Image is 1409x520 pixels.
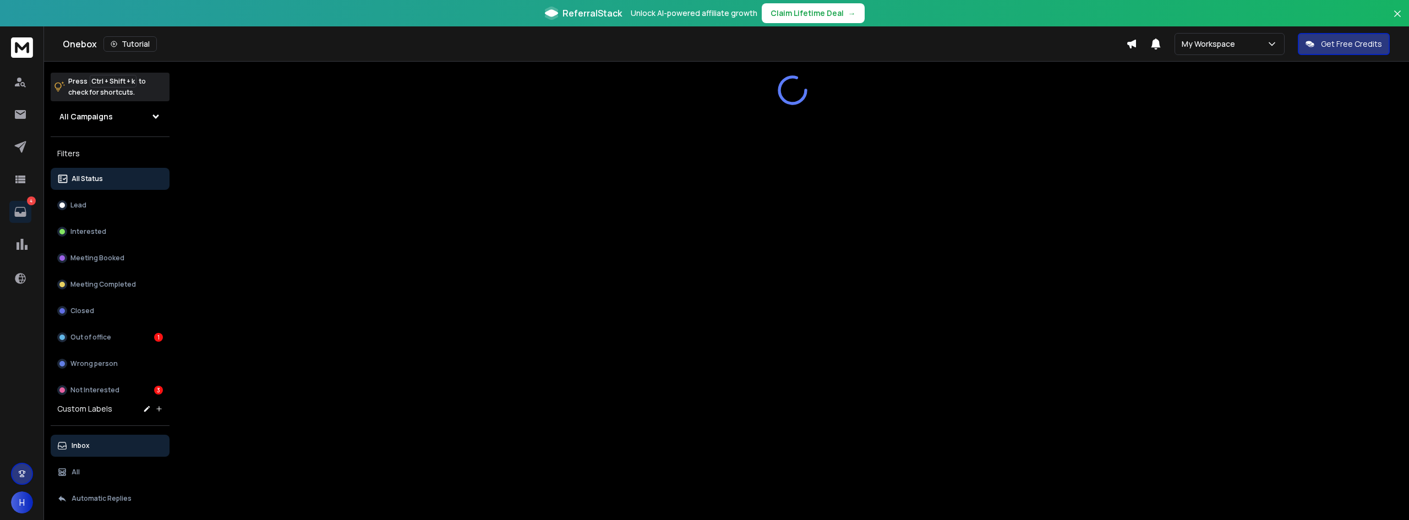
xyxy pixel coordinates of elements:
button: Tutorial [103,36,157,52]
a: 4 [9,201,31,223]
button: H [11,491,33,513]
p: Meeting Booked [70,254,124,262]
button: Closed [51,300,170,322]
button: Get Free Credits [1298,33,1390,55]
p: My Workspace [1182,39,1239,50]
span: → [848,8,856,19]
p: 4 [27,196,36,205]
p: Meeting Completed [70,280,136,289]
p: All Status [72,174,103,183]
button: Automatic Replies [51,488,170,510]
button: Wrong person [51,353,170,375]
p: Automatic Replies [72,494,132,503]
button: Out of office1 [51,326,170,348]
p: All [72,468,80,477]
h1: All Campaigns [59,111,113,122]
p: Out of office [70,333,111,342]
button: Lead [51,194,170,216]
button: All [51,461,170,483]
h3: Custom Labels [57,403,112,414]
span: Ctrl + Shift + k [90,75,136,87]
div: 1 [154,333,163,342]
h3: Filters [51,146,170,161]
p: Closed [70,306,94,315]
p: Press to check for shortcuts. [68,76,146,98]
button: Meeting Booked [51,247,170,269]
p: Inbox [72,441,90,450]
button: Not Interested3 [51,379,170,401]
button: Close banner [1390,7,1405,33]
p: Lead [70,201,86,210]
button: Interested [51,221,170,243]
div: Onebox [63,36,1126,52]
p: Unlock AI-powered affiliate growth [631,8,757,19]
button: Claim Lifetime Deal→ [762,3,865,23]
button: All Status [51,168,170,190]
button: All Campaigns [51,106,170,128]
button: Meeting Completed [51,273,170,295]
p: Interested [70,227,106,236]
button: Inbox [51,435,170,457]
span: ReferralStack [562,7,622,20]
p: Get Free Credits [1321,39,1382,50]
div: 3 [154,386,163,395]
p: Not Interested [70,386,119,395]
p: Wrong person [70,359,118,368]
